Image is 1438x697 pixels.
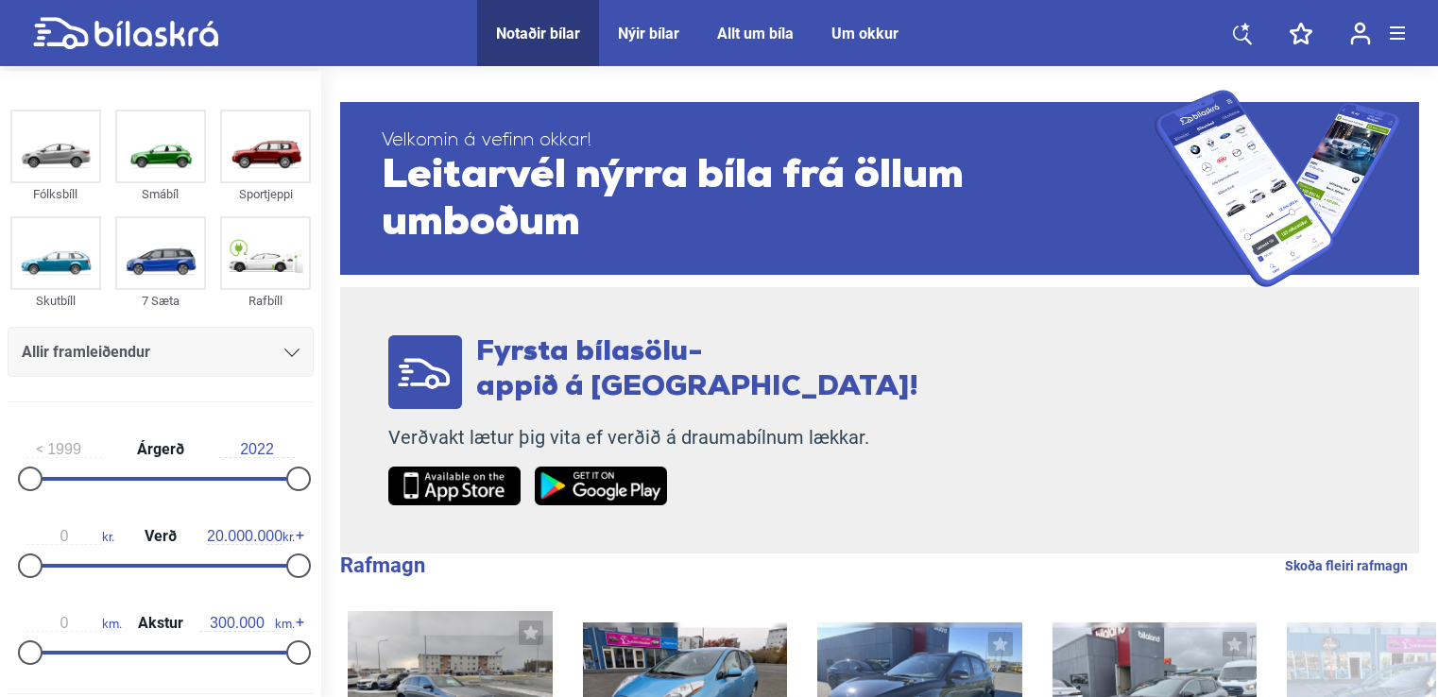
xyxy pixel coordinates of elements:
span: km. [26,615,122,632]
span: Velkomin á vefinn okkar! [382,129,1155,153]
a: Velkomin á vefinn okkar!Leitarvél nýrra bíla frá öllum umboðum [340,90,1419,287]
a: Notaðir bílar [496,25,580,42]
span: Verð [140,529,181,544]
div: Rafbíll [220,290,311,312]
span: Akstur [133,616,188,631]
b: Rafmagn [340,553,425,577]
span: Árgerð [132,442,189,457]
span: km. [199,615,295,632]
span: kr. [26,528,114,545]
a: Nýir bílar [618,25,679,42]
span: Leitarvél nýrra bíla frá öllum umboðum [382,153,1155,247]
span: Allir framleiðendur [22,339,150,365]
img: user-login.svg [1350,22,1371,45]
p: Verðvakt lætur þig vita ef verðið á draumabílnum lækkar. [388,426,918,450]
div: Smábíl [115,183,206,205]
div: Fólksbíll [10,183,101,205]
span: Fyrsta bílasölu- appið á [GEOGRAPHIC_DATA]! [476,338,918,402]
span: kr. [207,528,295,545]
a: Skoða fleiri rafmagn [1285,553,1408,578]
div: Sportjeppi [220,183,311,205]
a: Allt um bíla [717,25,794,42]
div: 7 Sæta [115,290,206,312]
a: Um okkur [831,25,899,42]
div: Skutbíll [10,290,101,312]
